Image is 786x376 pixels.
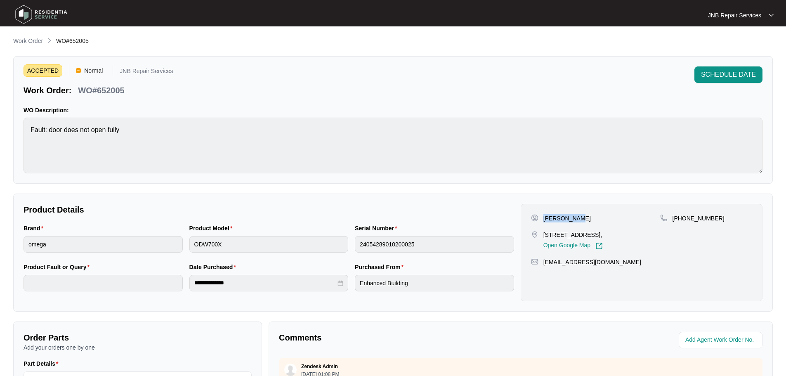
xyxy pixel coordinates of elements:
[189,236,349,253] input: Product Model
[24,106,762,114] p: WO Description:
[24,263,93,271] label: Product Fault or Query
[531,258,538,265] img: map-pin
[76,68,81,73] img: Vercel Logo
[24,204,514,215] p: Product Details
[595,242,603,250] img: Link-External
[355,275,514,291] input: Purchased From
[543,242,603,250] a: Open Google Map
[194,279,336,287] input: Date Purchased
[56,38,89,44] span: WO#652005
[81,64,106,77] span: Normal
[531,231,538,238] img: map-pin
[46,37,53,44] img: chevron-right
[543,258,641,266] p: [EMAIL_ADDRESS][DOMAIN_NAME]
[24,64,62,77] span: ACCEPTED
[189,263,239,271] label: Date Purchased
[24,85,71,96] p: Work Order:
[685,335,758,345] input: Add Agent Work Order No.
[673,214,725,222] p: [PHONE_NUMBER]
[12,37,45,46] a: Work Order
[531,214,538,222] img: user-pin
[708,11,761,19] p: JNB Repair Services
[769,13,774,17] img: dropdown arrow
[120,68,173,77] p: JNB Repair Services
[701,70,756,80] span: SCHEDULE DATE
[355,224,400,232] label: Serial Number
[301,363,338,370] p: Zendesk Admin
[355,236,514,253] input: Serial Number
[543,231,603,239] p: [STREET_ADDRESS],
[13,37,43,45] p: Work Order
[694,66,762,83] button: SCHEDULE DATE
[24,224,47,232] label: Brand
[284,364,297,376] img: user.svg
[24,118,762,173] textarea: Fault: door does not open fully
[355,263,407,271] label: Purchased From
[78,85,124,96] p: WO#652005
[660,214,668,222] img: map-pin
[543,214,591,222] p: [PERSON_NAME]
[24,236,183,253] input: Brand
[24,275,183,291] input: Product Fault or Query
[24,359,62,368] label: Part Details
[24,343,252,352] p: Add your orders one by one
[189,224,236,232] label: Product Model
[12,2,70,27] img: residentia service logo
[279,332,515,343] p: Comments
[24,332,252,343] p: Order Parts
